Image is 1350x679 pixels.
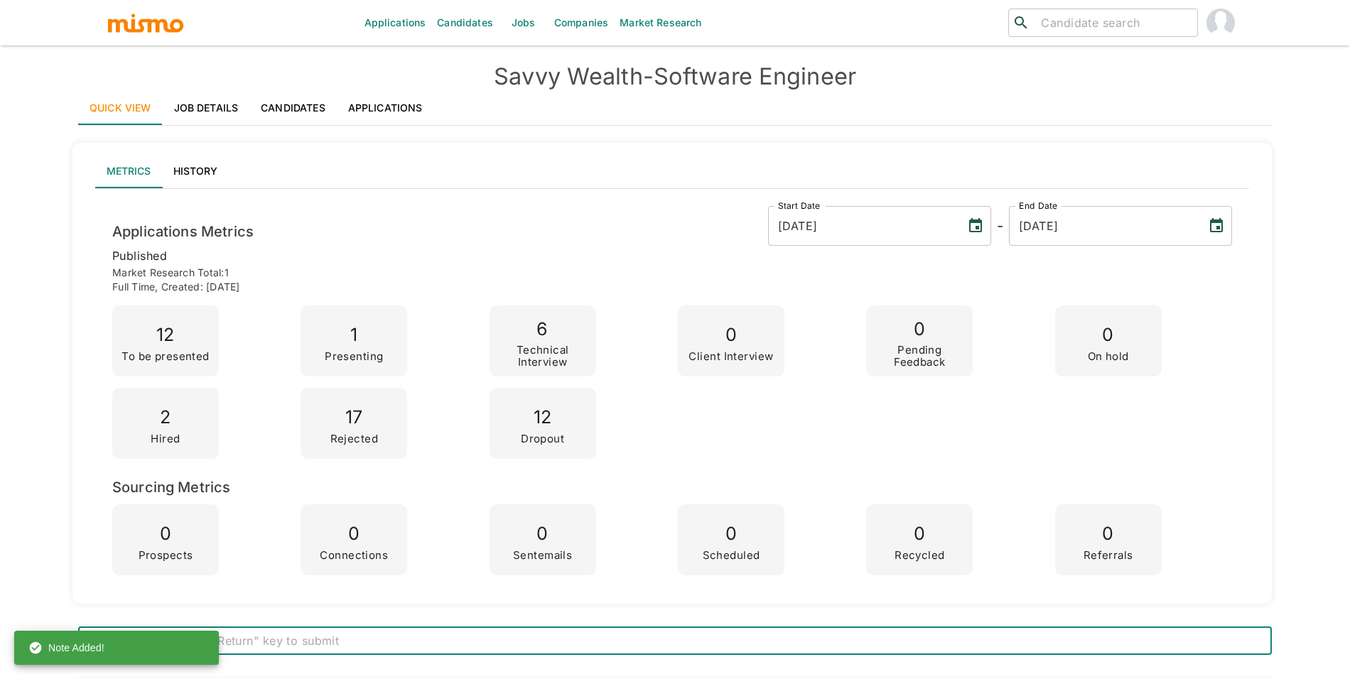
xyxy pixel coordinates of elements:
p: 0 [139,518,193,550]
p: 0 [320,518,388,550]
input: MM/DD/YYYY [768,206,956,246]
div: lab API tabs example [95,154,1249,188]
button: Metrics [95,154,162,188]
p: Connections [320,550,388,562]
a: Candidates [249,91,337,125]
p: 0 [703,518,760,550]
p: Client Interview [688,351,773,363]
p: 6 [495,314,590,345]
button: Choose date, selected date is Sep 15, 2025 [1202,212,1231,240]
p: Presenting [325,351,383,363]
p: Rejected [330,433,379,445]
a: Applications [337,91,434,125]
div: Note Added! [28,635,104,661]
p: 0 [872,314,967,345]
label: End Date [1019,200,1057,212]
p: Prospects [139,550,193,562]
h6: Sourcing Metrics [112,476,1232,499]
a: Job Details [163,91,250,125]
p: Hired [151,433,180,445]
h6: - [997,214,1003,237]
p: Technical Interview [495,344,590,368]
button: History [162,154,229,188]
p: Full time , Created: [DATE] [112,280,1232,294]
p: To be presented [121,351,210,363]
img: Maria Lujan Ciommo [1206,9,1235,37]
img: logo [107,12,185,33]
p: 0 [513,518,572,550]
h6: Applications Metrics [112,220,254,243]
input: MM/DD/YYYY [1009,206,1197,246]
p: 1 [325,320,383,351]
p: Recycled [895,550,945,562]
h4: Savvy Wealth - Software Engineer [78,63,1272,91]
p: 12 [521,402,564,433]
p: Scheduled [703,550,760,562]
p: On hold [1088,351,1129,363]
p: 0 [1084,518,1133,550]
input: Candidate search [1035,13,1192,33]
p: 12 [121,320,210,351]
a: Quick View [78,91,163,125]
button: Choose date, selected date is Feb 12, 2025 [961,212,990,240]
p: Pending Feedback [872,344,967,368]
p: Market Research Total: 1 [112,266,1232,280]
p: 17 [330,402,379,433]
label: Start Date [778,200,821,212]
p: published [112,246,1232,266]
p: Dropout [521,433,564,445]
p: 0 [895,518,945,550]
p: 2 [151,402,180,433]
p: Sentemails [513,550,572,562]
p: Referrals [1084,550,1133,562]
p: 0 [688,320,773,351]
p: 0 [1088,320,1129,351]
